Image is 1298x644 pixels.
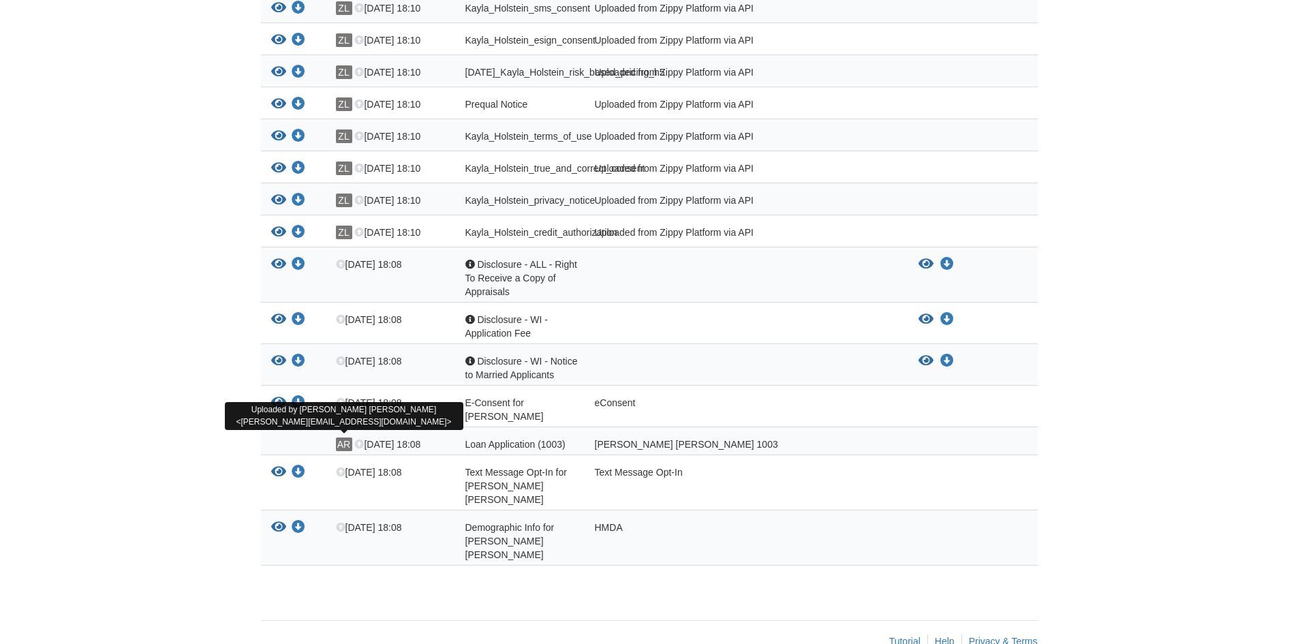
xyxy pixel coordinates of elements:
[585,129,908,147] div: Uploaded from Zippy Platform via API
[940,356,954,367] a: Download Disclosure - WI - Notice to Married Applicants
[585,521,908,562] div: HMDA
[336,438,352,451] span: AR
[336,194,352,207] span: ZL
[354,227,420,238] span: [DATE] 18:10
[292,315,305,326] a: Download Disclosure - WI - Application Fee
[292,3,305,14] a: Download Kayla_Holstein_sms_consent
[271,162,286,176] button: View Kayla_Holstein_true_and_correct_consent
[292,398,305,409] a: Download E-Consent for Kayla Holstein
[292,523,305,534] a: Download Demographic Info for Kayla Louise Holstein
[336,97,352,111] span: ZL
[354,195,420,206] span: [DATE] 18:10
[292,196,305,206] a: Download Kayla_Holstein_privacy_notice
[918,354,933,368] button: View Disclosure - WI - Notice to Married Applicants
[271,226,286,240] button: View Kayla_Holstein_credit_authorization
[465,259,577,297] span: Disclosure - ALL - Right To Receive a Copy of Appraisals
[271,521,286,535] button: View Demographic Info for Kayla Louise Holstein
[271,194,286,208] button: View Kayla_Holstein_privacy_notice
[271,354,286,369] button: View Disclosure - WI - Notice to Married Applicants
[465,163,645,174] span: Kayla_Holstein_true_and_correct_consent
[465,227,617,238] span: Kayla_Holstein_credit_authorization
[465,314,548,339] span: Disclosure - WI - Application Fee
[465,397,544,422] span: E-Consent for [PERSON_NAME]
[336,522,402,533] span: [DATE] 18:08
[354,439,420,450] span: [DATE] 18:08
[354,3,420,14] span: [DATE] 18:10
[336,397,402,408] span: [DATE] 18:08
[292,99,305,110] a: Download Prequal Notice
[292,67,305,78] a: Download 09-23-2025_Kayla_Holstein_risk_based_pricing_h5
[336,467,402,478] span: [DATE] 18:08
[465,356,578,380] span: Disclosure - WI - Notice to Married Applicants
[336,226,352,239] span: ZL
[940,314,954,325] a: Download Disclosure - WI - Application Fee
[336,1,352,15] span: ZL
[465,67,665,78] span: [DATE]_Kayla_Holstein_risk_based_pricing_h5
[585,33,908,51] div: Uploaded from Zippy Platform via API
[336,33,352,47] span: ZL
[585,1,908,19] div: Uploaded from Zippy Platform via API
[465,131,592,142] span: Kayla_Holstein_terms_of_use
[354,163,420,174] span: [DATE] 18:10
[465,3,591,14] span: Kayla_Holstein_sms_consent
[585,226,908,243] div: Uploaded from Zippy Platform via API
[336,65,352,79] span: ZL
[585,97,908,115] div: Uploaded from Zippy Platform via API
[292,260,305,271] a: Download Disclosure - ALL - Right To Receive a Copy of Appraisals
[336,162,352,175] span: ZL
[354,131,420,142] span: [DATE] 18:10
[585,65,908,83] div: Uploaded from Zippy Platform via API
[585,194,908,211] div: Uploaded from Zippy Platform via API
[292,467,305,478] a: Download Text Message Opt-In for Kayla Louise Holstein
[918,313,933,326] button: View Disclosure - WI - Application Fee
[465,522,555,560] span: Demographic Info for [PERSON_NAME] [PERSON_NAME]
[271,396,286,410] button: View E-Consent for Kayla Holstein
[336,259,402,270] span: [DATE] 18:08
[271,313,286,327] button: View Disclosure - WI - Application Fee
[465,195,596,206] span: Kayla_Holstein_privacy_notice
[465,467,567,505] span: Text Message Opt-In for [PERSON_NAME] [PERSON_NAME]
[585,396,908,423] div: eConsent
[336,356,402,367] span: [DATE] 18:08
[271,465,286,480] button: View Text Message Opt-In for Kayla Louise Holstein
[354,67,420,78] span: [DATE] 18:10
[465,35,596,46] span: Kayla_Holstein_esign_consent
[354,99,420,110] span: [DATE] 18:10
[585,162,908,179] div: Uploaded from Zippy Platform via API
[336,129,352,143] span: ZL
[292,164,305,174] a: Download Kayla_Holstein_true_and_correct_consent
[292,356,305,367] a: Download Disclosure - WI - Notice to Married Applicants
[271,97,286,112] button: View Prequal Notice
[271,1,286,16] button: View Kayla_Holstein_sms_consent
[292,132,305,142] a: Download Kayla_Holstein_terms_of_use
[271,65,286,80] button: View 09-23-2025_Kayla_Holstein_risk_based_pricing_h5
[292,228,305,239] a: Download Kayla_Holstein_credit_authorization
[354,35,420,46] span: [DATE] 18:10
[271,129,286,144] button: View Kayla_Holstein_terms_of_use
[465,99,528,110] span: Prequal Notice
[225,402,463,429] div: Uploaded by [PERSON_NAME] [PERSON_NAME] <[PERSON_NAME][EMAIL_ADDRESS][DOMAIN_NAME]>
[465,439,566,450] span: Loan Application (1003)
[271,258,286,272] button: View Disclosure - ALL - Right To Receive a Copy of Appraisals
[918,258,933,271] button: View Disclosure - ALL - Right To Receive a Copy of Appraisals
[585,465,908,506] div: Text Message Opt-In
[336,314,402,325] span: [DATE] 18:08
[271,33,286,48] button: View Kayla_Holstein_esign_consent
[585,438,908,451] div: [PERSON_NAME] [PERSON_NAME] 1003
[292,35,305,46] a: Download Kayla_Holstein_esign_consent
[940,259,954,270] a: Download Disclosure - ALL - Right To Receive a Copy of Appraisals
